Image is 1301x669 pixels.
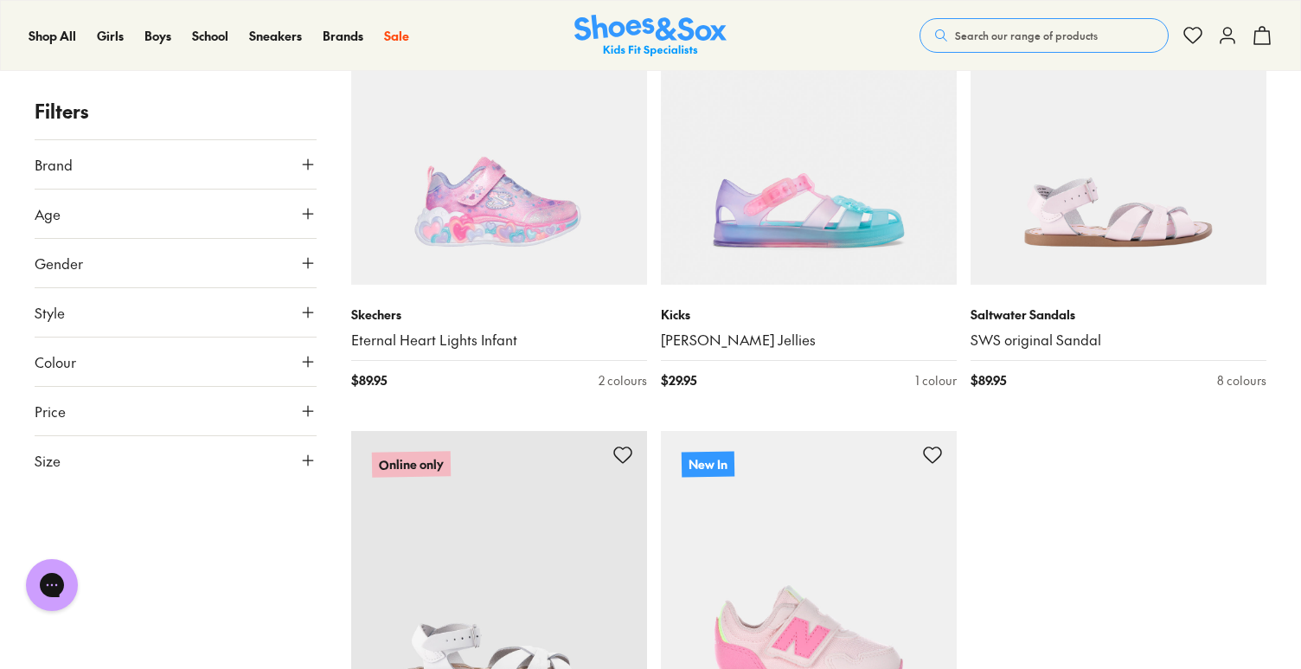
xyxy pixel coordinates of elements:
[384,27,409,45] a: Sale
[35,302,65,323] span: Style
[249,27,302,45] a: Sneakers
[971,371,1006,389] span: $ 89.95
[97,27,124,44] span: Girls
[35,203,61,224] span: Age
[29,27,76,45] a: Shop All
[384,27,409,44] span: Sale
[351,306,647,324] p: Skechers
[955,28,1098,43] span: Search our range of products
[323,27,363,45] a: Brands
[29,27,76,44] span: Shop All
[35,140,317,189] button: Brand
[35,401,66,421] span: Price
[372,451,451,478] p: Online only
[35,288,317,337] button: Style
[35,97,317,125] p: Filters
[661,306,957,324] p: Kicks
[1217,371,1266,389] div: 8 colours
[574,15,727,57] img: SNS_Logo_Responsive.svg
[351,371,387,389] span: $ 89.95
[661,371,696,389] span: $ 29.95
[35,253,83,273] span: Gender
[144,27,171,44] span: Boys
[35,351,76,372] span: Colour
[971,331,1266,350] a: SWS original Sandal
[35,387,317,435] button: Price
[192,27,228,44] span: School
[351,331,647,350] a: Eternal Heart Lights Infant
[599,371,647,389] div: 2 colours
[35,436,317,485] button: Size
[915,371,957,389] div: 1 colour
[574,15,727,57] a: Shoes & Sox
[35,154,73,175] span: Brand
[35,338,317,386] button: Colour
[35,450,61,471] span: Size
[971,306,1266,324] p: Saltwater Sandals
[35,190,317,238] button: Age
[661,331,957,350] a: [PERSON_NAME] Jellies
[682,451,734,477] p: New In
[920,18,1169,53] button: Search our range of products
[17,553,87,617] iframe: Gorgias live chat messenger
[323,27,363,44] span: Brands
[192,27,228,45] a: School
[249,27,302,44] span: Sneakers
[97,27,124,45] a: Girls
[144,27,171,45] a: Boys
[35,239,317,287] button: Gender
